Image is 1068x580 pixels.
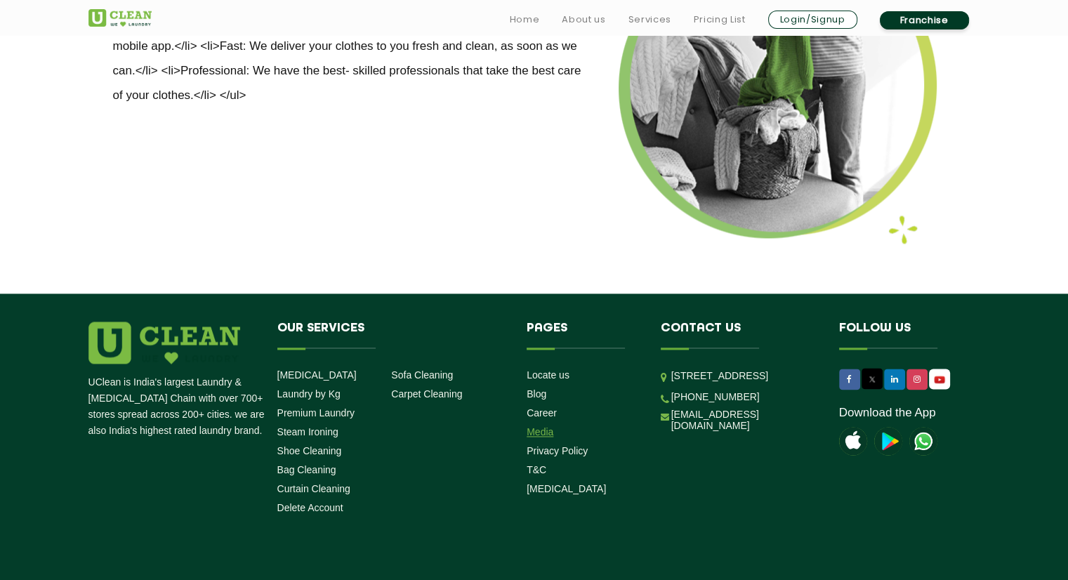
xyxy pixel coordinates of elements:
a: T&C [527,464,546,475]
a: Bag Cleaning [277,464,336,475]
a: Steam Ironing [277,426,338,437]
a: Privacy Policy [527,445,588,456]
h4: Follow us [839,322,963,348]
img: playstoreicon.png [874,427,902,455]
img: UClean Laundry and Dry Cleaning [909,427,937,455]
a: Login/Signup [768,11,857,29]
p: [STREET_ADDRESS] [671,368,818,384]
a: Career [527,407,557,418]
a: Sofa Cleaning [391,369,453,381]
h4: Contact us [661,322,818,348]
h4: Our Services [277,322,506,348]
a: Locate us [527,369,569,381]
img: UClean Laundry and Dry Cleaning [88,9,152,27]
img: apple-icon.png [839,427,867,455]
a: Delete Account [277,502,343,513]
a: [PHONE_NUMBER] [671,391,760,402]
a: Curtain Cleaning [277,483,350,494]
a: [MEDICAL_DATA] [277,369,357,381]
a: About us [562,11,605,28]
a: Premium Laundry [277,407,355,418]
a: Download the App [839,406,936,420]
a: Home [510,11,540,28]
a: Blog [527,388,546,400]
a: Media [527,426,553,437]
a: Shoe Cleaning [277,445,342,456]
a: Pricing List [694,11,746,28]
a: [MEDICAL_DATA] [527,483,606,494]
a: Franchise [880,11,969,29]
a: Carpet Cleaning [391,388,462,400]
img: logo.png [88,322,240,364]
a: Services [628,11,671,28]
a: [EMAIL_ADDRESS][DOMAIN_NAME] [671,409,818,431]
h4: Pages [527,322,640,348]
a: Laundry by Kg [277,388,341,400]
img: UClean Laundry and Dry Cleaning [930,372,949,387]
p: UClean is India's largest Laundry & [MEDICAL_DATA] Chain with over 700+ stores spread across 200+... [88,374,267,439]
